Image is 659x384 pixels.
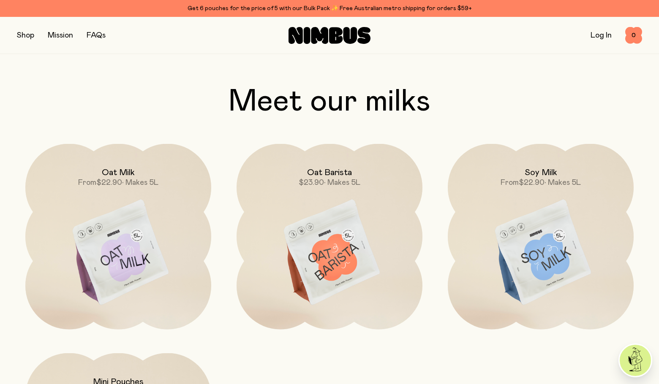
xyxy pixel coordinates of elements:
span: • Makes 5L [545,179,581,187]
span: • Makes 5L [324,179,360,187]
div: Get 6 pouches for the price of 5 with our Bulk Pack ✨ Free Australian metro shipping for orders $59+ [17,3,642,14]
span: $22.90 [96,179,122,187]
span: From [78,179,96,187]
img: agent [620,345,651,376]
h2: Soy Milk [525,168,557,178]
h2: Meet our milks [17,87,642,117]
a: Soy MilkFrom$22.90• Makes 5L [448,144,634,330]
h2: Oat Barista [307,168,352,178]
h2: Oat Milk [102,168,135,178]
a: Oat Barista$23.90• Makes 5L [237,144,422,330]
a: Oat MilkFrom$22.90• Makes 5L [25,144,211,330]
span: From [501,179,519,187]
a: FAQs [87,32,106,39]
button: 0 [625,27,642,44]
span: • Makes 5L [122,179,158,187]
span: $23.90 [299,179,324,187]
span: $22.90 [519,179,545,187]
a: Log In [591,32,612,39]
a: Mission [48,32,73,39]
